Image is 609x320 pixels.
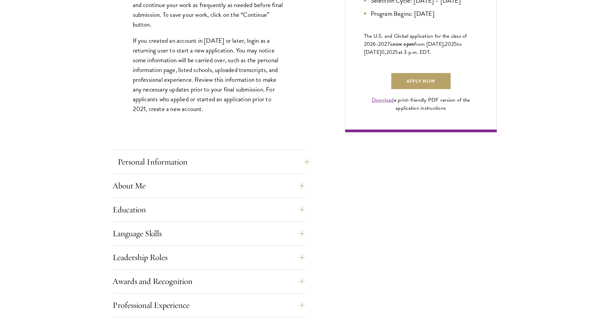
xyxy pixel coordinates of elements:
button: About Me [113,178,305,194]
span: 7 [387,40,390,48]
button: Language Skills [113,225,305,242]
a: Download [372,96,394,104]
button: Leadership Roles [113,249,305,265]
span: from [DATE], [414,40,445,48]
button: Awards and Recognition [113,273,305,289]
span: 5 [395,48,398,56]
button: Education [113,202,305,218]
span: is [390,40,393,48]
span: , [385,48,386,56]
div: a print-friendly PDF version of the application instructions [364,96,478,112]
span: at 3 p.m. EDT. [398,48,431,56]
span: to [DATE] [364,40,462,56]
span: 0 [381,48,385,56]
span: -202 [376,40,387,48]
p: If you created an account in [DATE] or later, login as a returning user to start a new applicatio... [133,36,284,114]
span: 202 [386,48,395,56]
span: 6 [373,40,376,48]
button: Professional Experience [113,297,305,313]
button: Personal Information [118,154,310,170]
li: Program Begins: [DATE] [364,9,478,19]
span: 202 [445,40,454,48]
span: now open [393,40,414,48]
span: 5 [454,40,457,48]
a: Apply Now [391,73,451,89]
span: The U.S. and Global application for the class of 202 [364,32,467,48]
